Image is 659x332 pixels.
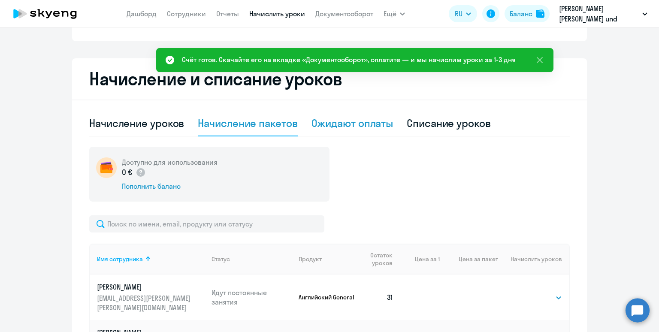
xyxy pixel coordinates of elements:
[311,116,393,130] div: Ожидают оплаты
[212,255,230,263] div: Статус
[498,244,569,275] th: Начислить уроков
[198,116,297,130] div: Начисление пакетов
[212,255,292,263] div: Статус
[559,3,639,24] p: [PERSON_NAME] [PERSON_NAME] und Industrietechnik GmbH, #3484
[510,9,532,19] div: Баланс
[216,9,239,18] a: Отчеты
[407,116,491,130] div: Списание уроков
[122,167,146,178] p: 0 €
[89,69,570,89] h2: Начисление и списание уроков
[440,244,498,275] th: Цена за пакет
[212,288,292,307] p: Идут постоянные занятия
[89,116,184,130] div: Начисление уроков
[182,54,516,65] div: Счёт готов. Скачайте его на вкладке «Документооборот», оплатите — и мы начислим уроки за 1-3 дня
[299,255,322,263] div: Продукт
[249,9,305,18] a: Начислить уроки
[127,9,157,18] a: Дашборд
[555,3,652,24] button: [PERSON_NAME] [PERSON_NAME] und Industrietechnik GmbH, #3484
[96,157,117,178] img: wallet-circle.png
[299,255,357,263] div: Продукт
[122,157,218,167] h5: Доступно для использования
[384,9,396,19] span: Ещё
[122,181,218,191] div: Пополнить баланс
[299,293,357,301] p: Английский General
[97,293,193,312] p: [EMAIL_ADDRESS][PERSON_NAME][PERSON_NAME][DOMAIN_NAME]
[536,9,544,18] img: balance
[363,251,400,267] div: Остаток уроков
[315,9,373,18] a: Документооборот
[455,9,463,19] span: RU
[97,282,205,312] a: [PERSON_NAME][EMAIL_ADDRESS][PERSON_NAME][PERSON_NAME][DOMAIN_NAME]
[97,282,193,292] p: [PERSON_NAME]
[505,5,550,22] button: Балансbalance
[449,5,477,22] button: RU
[400,244,440,275] th: Цена за 1
[167,9,206,18] a: Сотрудники
[97,255,143,263] div: Имя сотрудника
[89,215,324,232] input: Поиск по имени, email, продукту или статусу
[97,255,205,263] div: Имя сотрудника
[384,5,405,22] button: Ещё
[363,251,393,267] span: Остаток уроков
[357,275,400,320] td: 31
